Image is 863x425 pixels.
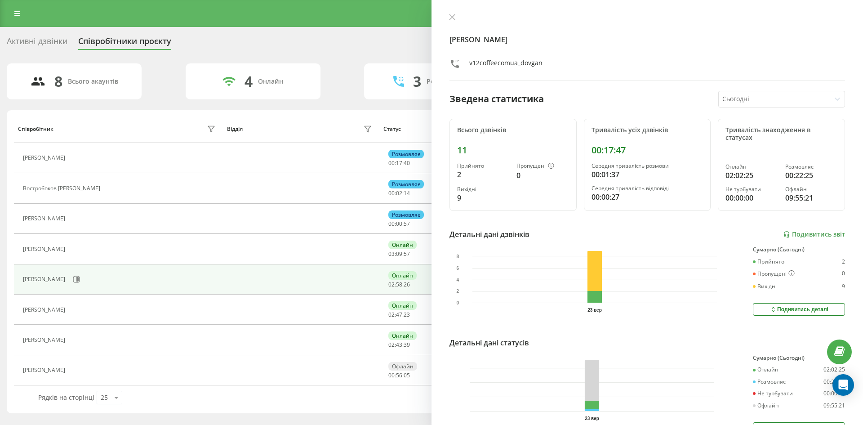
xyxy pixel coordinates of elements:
[592,169,703,180] div: 00:01:37
[413,73,421,90] div: 3
[404,250,410,258] span: 57
[725,164,778,170] div: Онлайн
[23,215,67,222] div: [PERSON_NAME]
[456,255,459,259] text: 8
[725,170,778,181] div: 02:02:25
[388,220,395,228] span: 00
[227,126,243,132] div: Відділ
[404,189,410,197] span: 14
[585,416,599,421] text: 23 вер
[785,192,837,203] div: 09:55:21
[516,170,569,181] div: 0
[725,186,778,192] div: Не турбувати
[753,283,777,290] div: Вихідні
[592,185,703,192] div: Середня тривалість відповіді
[23,337,67,343] div: [PERSON_NAME]
[396,159,402,167] span: 17
[404,371,410,379] span: 05
[516,163,569,170] div: Пропущені
[388,281,395,288] span: 02
[842,259,845,265] div: 2
[587,308,602,313] text: 23 вер
[18,126,53,132] div: Співробітник
[38,393,94,402] span: Рядків на сторінці
[396,311,402,318] span: 47
[68,78,118,85] div: Всього акаунтів
[388,150,424,158] div: Розмовляє
[753,259,784,265] div: Прийнято
[592,145,703,156] div: 00:17:47
[456,289,459,294] text: 2
[457,169,509,180] div: 2
[404,311,410,318] span: 23
[7,36,67,50] div: Активні дзвінки
[388,210,424,219] div: Розмовляє
[54,73,62,90] div: 8
[396,281,402,288] span: 58
[753,367,778,373] div: Онлайн
[404,159,410,167] span: 40
[457,145,569,156] div: 11
[785,164,837,170] div: Розмовляє
[457,126,569,134] div: Всього дзвінків
[457,186,509,192] div: Вихідні
[832,374,854,396] div: Open Intercom Messenger
[396,220,402,228] span: 00
[457,163,509,169] div: Прийнято
[396,371,402,379] span: 56
[388,331,417,340] div: Онлайн
[592,163,703,169] div: Середня тривалість розмови
[23,276,67,282] div: [PERSON_NAME]
[469,58,543,72] div: v12coffeecomua_dovgan
[388,372,410,379] div: : :
[823,403,845,409] div: 09:55:21
[388,250,395,258] span: 03
[592,192,703,202] div: 00:00:27
[404,341,410,349] span: 39
[388,189,395,197] span: 00
[396,250,402,258] span: 09
[753,246,845,253] div: Сумарно (Сьогодні)
[785,170,837,181] div: 00:22:25
[725,192,778,203] div: 00:00:00
[388,342,410,348] div: : :
[388,282,410,288] div: : :
[258,78,283,85] div: Онлайн
[23,367,67,373] div: [PERSON_NAME]
[245,73,253,90] div: 4
[23,246,67,252] div: [PERSON_NAME]
[396,341,402,349] span: 43
[449,34,845,45] h4: [PERSON_NAME]
[388,159,395,167] span: 00
[396,189,402,197] span: 02
[592,126,703,134] div: Тривалість усіх дзвінків
[388,251,410,257] div: : :
[23,307,67,313] div: [PERSON_NAME]
[388,311,395,318] span: 02
[823,367,845,373] div: 02:02:25
[753,390,793,397] div: Не турбувати
[388,301,417,310] div: Онлайн
[388,190,410,197] div: : :
[823,379,845,385] div: 00:22:25
[427,78,470,85] div: Розмовляють
[388,362,417,371] div: Офлайн
[753,379,786,385] div: Розмовляє
[823,390,845,397] div: 00:00:00
[388,271,417,280] div: Онлайн
[842,283,845,290] div: 9
[449,92,544,106] div: Зведена статистика
[449,337,529,348] div: Детальні дані статусів
[456,300,459,305] text: 0
[456,277,459,282] text: 4
[842,270,845,277] div: 0
[101,393,108,402] div: 25
[78,36,171,50] div: Співробітники проєкту
[23,155,67,161] div: [PERSON_NAME]
[457,192,509,203] div: 9
[23,185,102,192] div: Востробоков [PERSON_NAME]
[753,303,845,316] button: Подивитись деталі
[785,186,837,192] div: Офлайн
[388,341,395,349] span: 02
[753,355,845,361] div: Сумарно (Сьогодні)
